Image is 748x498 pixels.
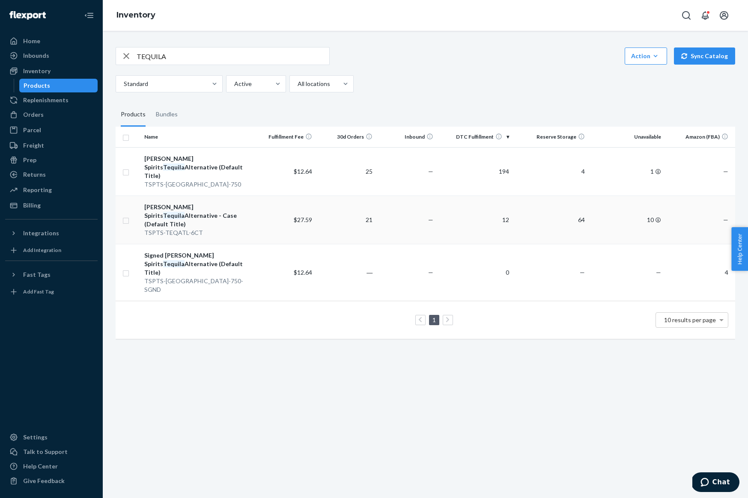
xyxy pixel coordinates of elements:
div: TSPTS-[GEOGRAPHIC_DATA]-750-SGND [144,277,251,294]
div: Talk to Support [23,448,68,456]
button: Open account menu [715,7,733,24]
div: Help Center [23,462,58,471]
td: ― [316,244,376,301]
div: Fast Tags [23,270,51,279]
input: All locations [297,80,298,88]
th: Unavailable [588,127,664,147]
a: Orders [5,108,98,122]
button: Open notifications [697,7,714,24]
div: Parcel [23,126,41,134]
div: Billing [23,201,41,210]
th: Name [141,127,255,147]
div: Freight [23,141,44,150]
div: Prep [23,156,36,164]
td: 25 [316,147,376,196]
button: Action [625,47,667,65]
th: Inbound [376,127,437,147]
a: Inventory [116,10,155,20]
em: Tequila [163,212,185,219]
th: DTC Fulfillment [437,127,513,147]
span: — [656,269,661,276]
a: Returns [5,168,98,181]
td: 64 [513,196,588,244]
div: Reporting [23,186,52,194]
span: — [428,168,433,175]
div: Replenishments [23,96,69,104]
div: Add Fast Tag [23,288,54,295]
td: 4 [513,147,588,196]
span: $12.64 [294,168,312,175]
a: Inventory [5,64,98,78]
div: Returns [23,170,46,179]
a: Add Fast Tag [5,285,98,299]
div: Integrations [23,229,59,237]
th: 30d Orders [316,127,376,147]
button: Open Search Box [678,7,695,24]
div: Products [121,103,146,127]
button: Give Feedback [5,474,98,488]
input: Search inventory by name or sku [137,47,329,65]
button: Talk to Support [5,445,98,459]
button: Close Navigation [80,7,98,24]
div: Settings [23,433,48,442]
div: Inbounds [23,51,49,60]
a: Settings [5,430,98,444]
div: [PERSON_NAME] Spirits Alternative - Case (Default Title) [144,203,251,228]
button: Integrations [5,226,98,240]
span: $27.59 [294,216,312,223]
td: 1 [588,147,664,196]
a: Page 1 is your current page [431,316,438,323]
div: Action [631,52,661,60]
div: Home [23,37,40,45]
td: 0 [437,244,513,301]
em: Tequila [163,260,185,267]
a: Reporting [5,183,98,197]
span: 10 results per page [664,316,716,323]
td: 194 [437,147,513,196]
a: Replenishments [5,93,98,107]
td: 4 [665,244,735,301]
div: Signed [PERSON_NAME] Spirits Alternative (Default Title) [144,251,251,277]
div: Bundles [156,103,178,127]
span: $12.64 [294,269,312,276]
a: Add Integration [5,243,98,257]
iframe: Opens a widget where you can chat to one of our agents [692,472,739,494]
div: Add Integration [23,246,61,254]
a: Parcel [5,123,98,137]
button: Help Center [731,227,748,271]
a: Home [5,34,98,48]
td: 10 [588,196,664,244]
span: — [723,216,728,223]
div: TSPTS-TEQATL-6CT [144,228,251,237]
div: Give Feedback [23,477,65,485]
th: Amazon (FBA) [665,127,735,147]
div: Products [24,81,50,90]
a: Inbounds [5,49,98,62]
div: TSPTS-[GEOGRAPHIC_DATA]-750 [144,180,251,189]
span: — [428,269,433,276]
div: Orders [23,110,44,119]
span: — [428,216,433,223]
div: [PERSON_NAME] Spirits Alternative (Default Title) [144,154,251,180]
input: Standard [123,80,124,88]
td: 12 [437,196,513,244]
th: Reserve Storage [513,127,588,147]
button: Fast Tags [5,268,98,282]
input: Active [233,80,234,88]
a: Prep [5,153,98,167]
a: Help Center [5,459,98,473]
th: Fulfillment Fee [255,127,316,147]
a: Products [19,79,98,92]
button: Sync Catalog [674,47,735,65]
div: Inventory [23,67,51,75]
a: Billing [5,199,98,212]
span: — [723,168,728,175]
em: Tequila [163,163,185,171]
span: — [580,269,585,276]
a: Freight [5,139,98,152]
td: 21 [316,196,376,244]
img: Flexport logo [9,11,46,20]
ol: breadcrumbs [110,3,162,28]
